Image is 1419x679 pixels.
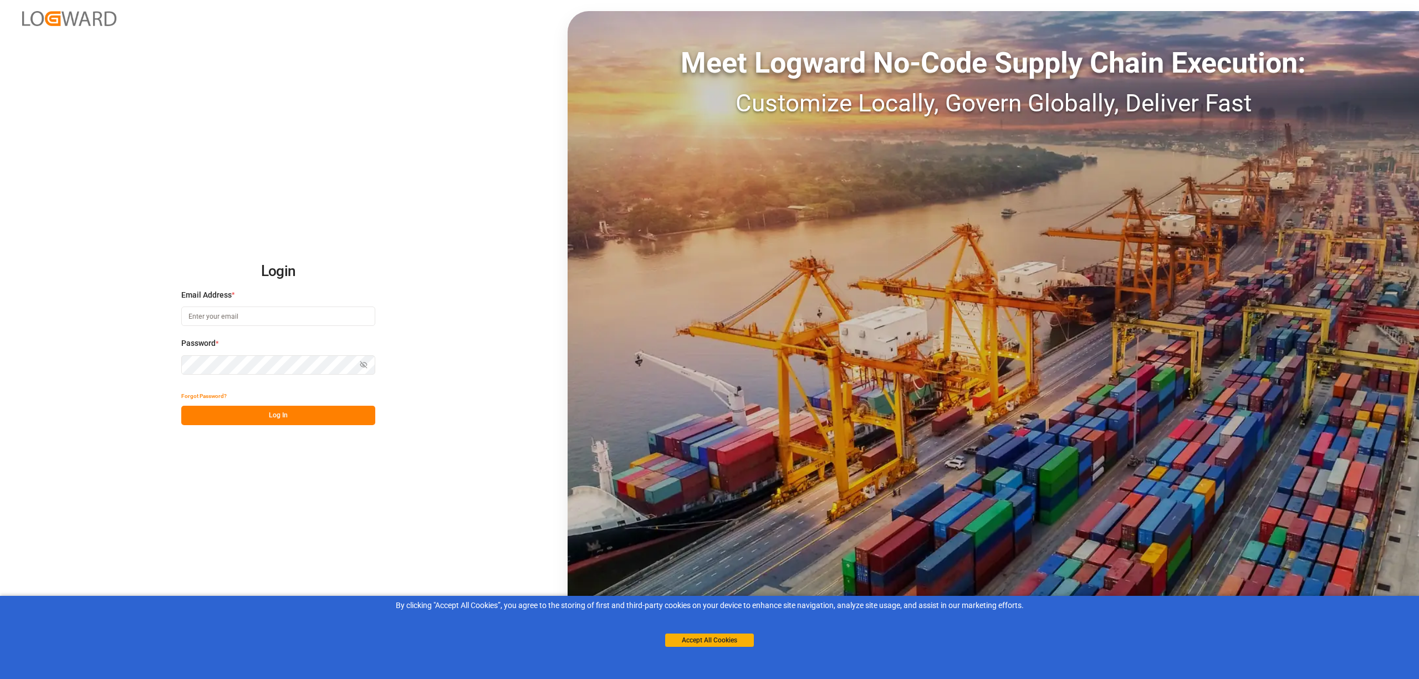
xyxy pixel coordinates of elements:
button: Accept All Cookies [665,634,754,647]
button: Forgot Password? [181,386,227,406]
span: Email Address [181,289,232,301]
img: Logward_new_orange.png [22,11,116,26]
div: Meet Logward No-Code Supply Chain Execution: [568,42,1419,85]
button: Log In [181,406,375,425]
h2: Login [181,254,375,289]
input: Enter your email [181,307,375,326]
span: Password [181,338,216,349]
div: Customize Locally, Govern Globally, Deliver Fast [568,85,1419,121]
div: By clicking "Accept All Cookies”, you agree to the storing of first and third-party cookies on yo... [8,600,1411,611]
